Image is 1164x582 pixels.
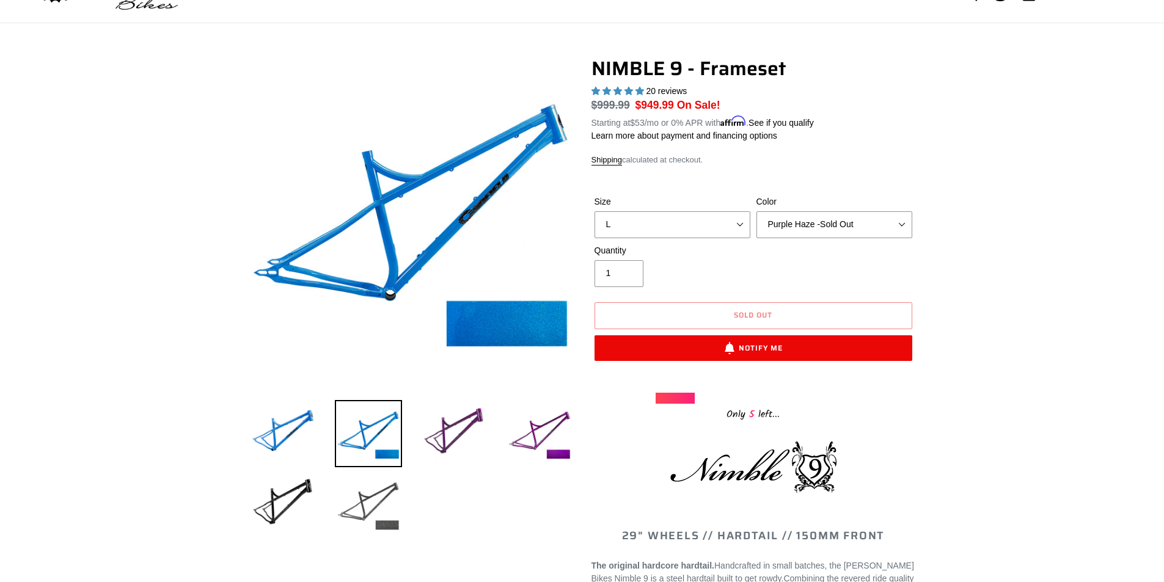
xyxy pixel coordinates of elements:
img: Load image into Gallery viewer, NIMBLE 9 - Frameset [420,400,488,467]
strong: The original hardcore hardtail. [591,561,714,570]
a: Shipping [591,155,623,166]
img: Load image into Gallery viewer, NIMBLE 9 - Frameset [506,400,573,467]
span: Sold out [734,309,772,321]
img: Load image into Gallery viewer, NIMBLE 9 - Frameset [249,471,317,538]
span: $53 [630,118,644,128]
button: Sold out [595,302,912,329]
s: $999.99 [591,99,630,111]
label: Quantity [595,244,750,257]
h1: NIMBLE 9 - Frameset [591,57,915,80]
span: 29" WHEELS // HARDTAIL // 150MM FRONT [622,527,885,544]
div: calculated at checkout. [591,154,915,166]
span: 5 [745,407,758,422]
p: Starting at /mo or 0% APR with . [591,114,814,129]
label: Color [756,195,912,208]
div: Only left... [656,404,851,423]
a: See if you qualify - Learn more about Affirm Financing (opens in modal) [749,118,814,128]
img: Load image into Gallery viewer, NIMBLE 9 - Frameset [249,400,317,467]
label: Size [595,195,750,208]
img: Load image into Gallery viewer, NIMBLE 9 - Frameset [335,471,402,538]
span: 4.90 stars [591,86,646,96]
button: Notify Me [595,335,912,361]
a: Learn more about payment and financing options [591,131,777,140]
span: Affirm [720,116,746,126]
img: Load image into Gallery viewer, NIMBLE 9 - Frameset [335,400,402,467]
span: On Sale! [677,97,720,113]
span: $949.99 [635,99,674,111]
span: 20 reviews [646,86,687,96]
